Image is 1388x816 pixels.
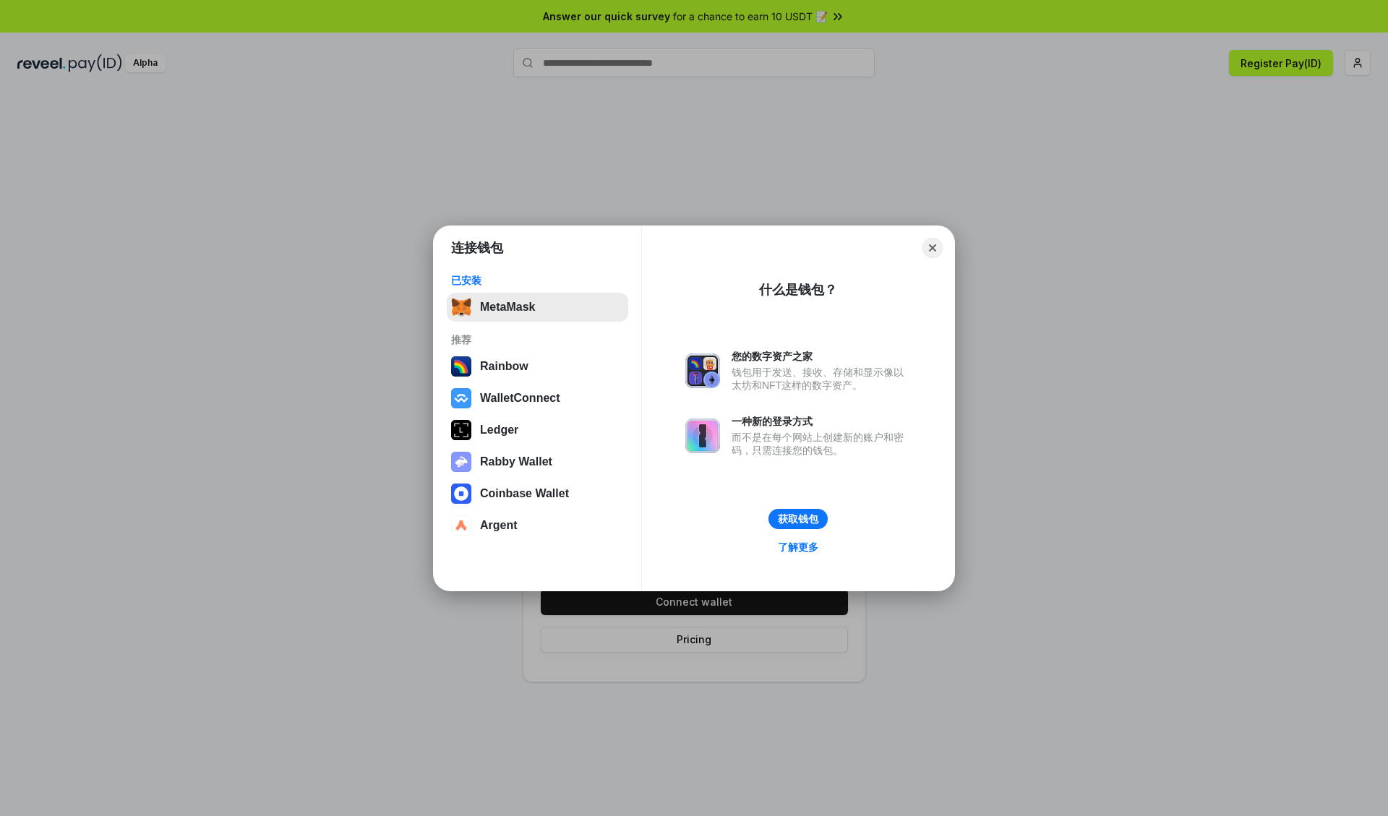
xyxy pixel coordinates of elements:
[447,416,628,444] button: Ledger
[480,392,560,405] div: WalletConnect
[451,274,624,287] div: 已安装
[451,239,503,257] h1: 连接钱包
[447,293,628,322] button: MetaMask
[451,333,624,346] div: 推荐
[451,420,471,440] img: svg+xml,%3Csvg%20xmlns%3D%22http%3A%2F%2Fwww.w3.org%2F2000%2Fsvg%22%20width%3D%2228%22%20height%3...
[451,484,471,504] img: svg+xml,%3Csvg%20width%3D%2228%22%20height%3D%2228%22%20viewBox%3D%220%200%2028%2028%22%20fill%3D...
[447,352,628,381] button: Rainbow
[732,431,911,457] div: 而不是在每个网站上创建新的账户和密码，只需连接您的钱包。
[447,384,628,413] button: WalletConnect
[769,538,827,557] a: 了解更多
[451,515,471,536] img: svg+xml,%3Csvg%20width%3D%2228%22%20height%3D%2228%22%20viewBox%3D%220%200%2028%2028%22%20fill%3D...
[480,301,535,314] div: MetaMask
[732,415,911,428] div: 一种新的登录方式
[447,447,628,476] button: Rabby Wallet
[480,487,569,500] div: Coinbase Wallet
[447,511,628,540] button: Argent
[451,452,471,472] img: svg+xml,%3Csvg%20xmlns%3D%22http%3A%2F%2Fwww.w3.org%2F2000%2Fsvg%22%20fill%3D%22none%22%20viewBox...
[480,455,552,468] div: Rabby Wallet
[451,356,471,377] img: svg+xml,%3Csvg%20width%3D%22120%22%20height%3D%22120%22%20viewBox%3D%220%200%20120%20120%22%20fil...
[685,353,720,388] img: svg+xml,%3Csvg%20xmlns%3D%22http%3A%2F%2Fwww.w3.org%2F2000%2Fsvg%22%20fill%3D%22none%22%20viewBox...
[451,388,471,408] img: svg+xml,%3Csvg%20width%3D%2228%22%20height%3D%2228%22%20viewBox%3D%220%200%2028%2028%22%20fill%3D...
[759,281,837,299] div: 什么是钱包？
[922,238,943,258] button: Close
[451,297,471,317] img: svg+xml,%3Csvg%20fill%3D%22none%22%20height%3D%2233%22%20viewBox%3D%220%200%2035%2033%22%20width%...
[778,512,818,525] div: 获取钱包
[447,479,628,508] button: Coinbase Wallet
[768,509,828,529] button: 获取钱包
[778,541,818,554] div: 了解更多
[732,366,911,392] div: 钱包用于发送、接收、存储和显示像以太坊和NFT这样的数字资产。
[732,350,911,363] div: 您的数字资产之家
[480,424,518,437] div: Ledger
[480,360,528,373] div: Rainbow
[480,519,518,532] div: Argent
[685,418,720,453] img: svg+xml,%3Csvg%20xmlns%3D%22http%3A%2F%2Fwww.w3.org%2F2000%2Fsvg%22%20fill%3D%22none%22%20viewBox...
